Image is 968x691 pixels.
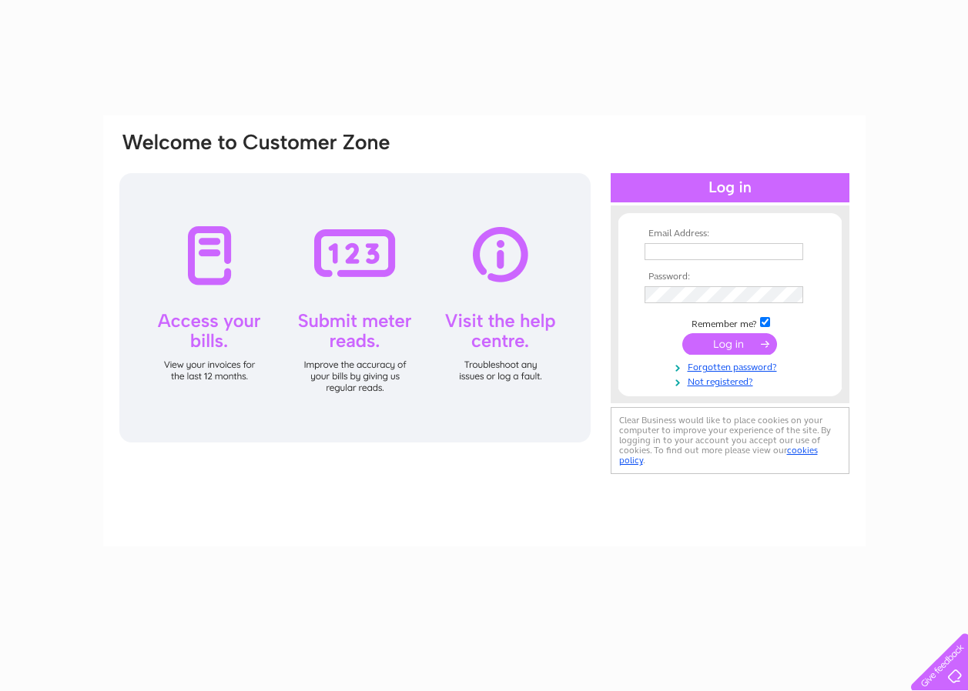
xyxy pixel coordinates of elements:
[645,373,819,388] a: Not registered?
[641,229,819,239] th: Email Address:
[619,445,818,466] a: cookies policy
[645,359,819,373] a: Forgotten password?
[682,333,777,355] input: Submit
[611,407,849,474] div: Clear Business would like to place cookies on your computer to improve your experience of the sit...
[641,272,819,282] th: Password:
[641,315,819,330] td: Remember me?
